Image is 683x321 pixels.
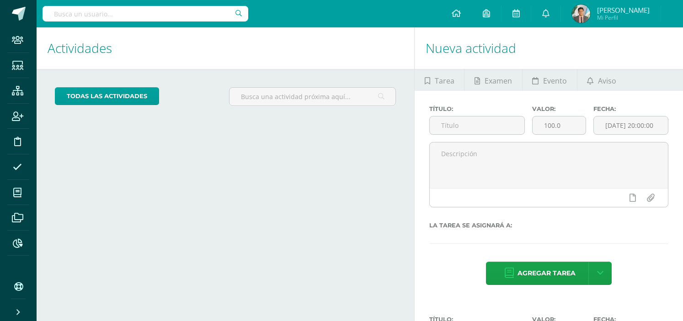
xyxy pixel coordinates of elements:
a: Examen [464,69,522,91]
input: Fecha de entrega [594,116,668,134]
span: Mi Perfil [597,14,650,21]
label: Fecha: [593,105,668,112]
span: Aviso [598,70,616,92]
a: Evento [523,69,577,91]
span: Tarea [435,70,454,92]
a: Aviso [577,69,626,91]
a: Tarea [415,69,464,91]
label: La tarea se asignará a: [429,222,668,229]
input: Título [430,116,524,134]
label: Título: [429,105,525,112]
h1: Actividades [48,27,403,69]
a: todas las Actividades [55,87,159,105]
span: Agregar tarea [518,262,576,284]
span: [PERSON_NAME] [597,5,650,15]
input: Busca un usuario... [43,6,248,21]
input: Busca una actividad próxima aquí... [229,88,395,105]
h1: Nueva actividad [426,27,672,69]
span: Evento [543,70,567,92]
label: Valor: [532,105,587,112]
input: Puntos máximos [533,116,586,134]
span: Examen [485,70,512,92]
img: 68712ac611bf39f738fa84918dce997e.png [572,5,590,23]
